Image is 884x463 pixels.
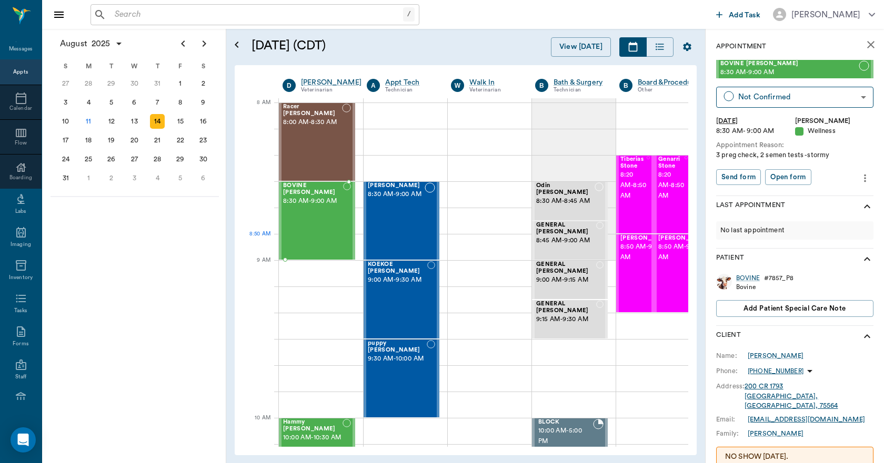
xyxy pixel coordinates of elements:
span: 10:00 AM - 5:00 PM [538,426,593,447]
a: [PERSON_NAME] [301,77,361,88]
span: Genarri Stone [658,156,685,170]
div: Name: [716,351,748,361]
div: NOT_CONFIRMED, 8:45 AM - 9:00 AM [532,221,608,260]
div: 3 preg check, 2 semen tests -stormy [716,150,873,160]
div: M [77,58,101,74]
span: KOEKOE [PERSON_NAME] [368,261,427,275]
svg: show more [861,253,873,265]
a: [PERSON_NAME] [748,429,803,438]
button: Close drawer [48,4,69,25]
div: Staff [15,373,26,381]
div: Messages [9,45,33,53]
div: Monday, August 18, 2025 [81,133,96,148]
div: W [451,79,464,92]
div: Sunday, August 3, 2025 [58,95,73,110]
p: Last Appointment [716,200,785,213]
div: Technician [554,86,604,95]
div: Thursday, August 21, 2025 [150,133,165,148]
a: Board &Procedures [638,77,702,88]
span: BLOCK [538,419,593,426]
button: Next page [194,33,215,54]
button: Open calendar [230,25,243,65]
div: Email: [716,415,748,424]
span: 8:20 AM - 8:50 AM [620,170,647,201]
span: 8:00 AM - 8:30 AM [283,117,342,128]
div: 8 AM [243,97,270,124]
button: close [860,34,881,55]
div: Friday, September 5, 2025 [173,171,188,186]
div: B [535,79,548,92]
div: Imaging [11,241,31,249]
div: Appointment Reason: [716,140,873,150]
div: Sunday, August 10, 2025 [58,114,73,129]
div: Wednesday, August 20, 2025 [127,133,142,148]
div: No last appointment [716,221,873,240]
div: Saturday, September 6, 2025 [196,171,210,186]
div: Veterinarian [469,86,519,95]
div: NOT_CONFIRMED, 9:00 AM - 9:15 AM [532,260,608,300]
a: [EMAIL_ADDRESS][DOMAIN_NAME] [748,416,865,423]
div: Saturday, August 30, 2025 [196,152,210,167]
div: Wednesday, August 27, 2025 [127,152,142,167]
div: F [169,58,192,74]
div: NOT_CONFIRMED, 8:00 AM - 8:30 AM [279,102,355,181]
span: 8:30 AM - 9:00 AM [368,189,425,200]
span: [PERSON_NAME] [658,235,711,242]
span: 8:45 AM - 9:00 AM [536,235,596,246]
div: B [619,79,632,92]
div: Friday, August 29, 2025 [173,152,188,167]
div: S [192,58,215,74]
div: / [403,7,415,22]
div: Tuesday, September 2, 2025 [104,171,119,186]
div: [PERSON_NAME] [791,8,860,21]
button: Add Task [712,5,765,24]
div: Thursday, August 28, 2025 [150,152,165,167]
p: Client [716,330,741,343]
span: Hammy [PERSON_NAME] [283,419,343,433]
button: more [857,169,873,187]
div: Friday, August 1, 2025 [173,76,188,91]
span: GENERAL [PERSON_NAME] [536,222,596,235]
span: 8:50 AM - 9:20 AM [620,242,673,263]
div: Bath & Surgery [554,77,604,88]
div: S [54,58,77,74]
div: Sunday, July 27, 2025 [58,76,73,91]
div: NOT_CONFIRMED, 8:20 AM - 8:50 AM [654,155,692,234]
a: Walk In [469,77,519,88]
span: 8:30 AM - 9:00 AM [283,196,343,207]
div: Not Confirmed [738,91,857,103]
div: Tuesday, August 26, 2025 [104,152,119,167]
div: NOT_CONFIRMED, 9:30 AM - 10:00 AM [364,339,439,418]
a: Appt Tech [385,77,435,88]
div: NOT_CONFIRMED, 9:15 AM - 9:30 AM [532,300,608,339]
a: [PERSON_NAME] [748,351,803,361]
div: Labs [15,208,26,215]
span: [PERSON_NAME] [368,182,425,189]
div: Sunday, August 24, 2025 [58,152,73,167]
span: [PERSON_NAME] [620,235,673,242]
div: Today, Monday, August 11, 2025 [81,114,96,129]
div: T [100,58,123,74]
p: NO SHOW [DATE]. [725,451,865,462]
div: NOT_CONFIRMED, 8:30 AM - 8:45 AM [532,181,608,221]
div: NOT_CONFIRMED, 8:30 AM - 9:00 AM [364,181,439,260]
span: Tiberias Stone [620,156,647,170]
div: Monday, August 25, 2025 [81,152,96,167]
span: Add patient Special Care Note [744,303,846,314]
a: BOVINE [736,274,760,283]
span: 9:30 AM - 10:00 AM [368,354,427,364]
span: 9:15 AM - 9:30 AM [536,314,596,325]
button: Send form [716,169,761,186]
div: Address: [716,382,745,391]
div: 9 AM [243,255,270,281]
div: [PERSON_NAME] [795,116,874,126]
div: A [367,79,380,92]
div: Monday, September 1, 2025 [81,171,96,186]
div: [DATE] [716,116,795,126]
div: Tuesday, August 12, 2025 [104,114,119,129]
div: Bovine [736,283,793,292]
div: Friday, August 8, 2025 [173,95,188,110]
div: Appts [13,68,28,76]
